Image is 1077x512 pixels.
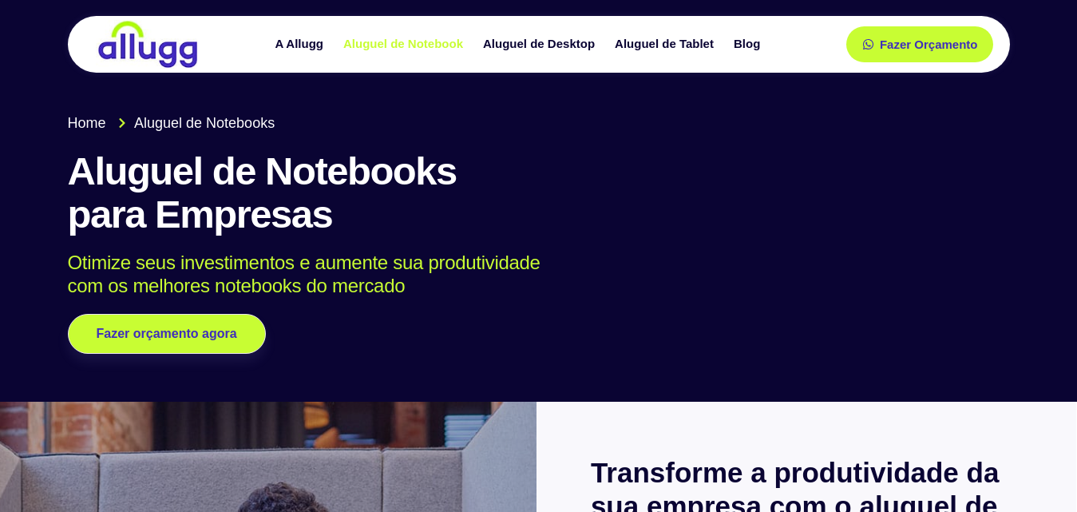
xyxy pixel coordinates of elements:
[97,327,237,340] span: Fazer orçamento agora
[267,30,335,58] a: A Allugg
[68,150,1010,236] h1: Aluguel de Notebooks para Empresas
[335,30,475,58] a: Aluguel de Notebook
[607,30,726,58] a: Aluguel de Tablet
[880,38,978,50] span: Fazer Orçamento
[68,113,106,134] span: Home
[726,30,772,58] a: Blog
[475,30,607,58] a: Aluguel de Desktop
[846,26,994,62] a: Fazer Orçamento
[130,113,275,134] span: Aluguel de Notebooks
[68,252,987,298] p: Otimize seus investimentos e aumente sua produtividade com os melhores notebooks do mercado
[96,20,200,69] img: locação de TI é Allugg
[68,314,266,354] a: Fazer orçamento agora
